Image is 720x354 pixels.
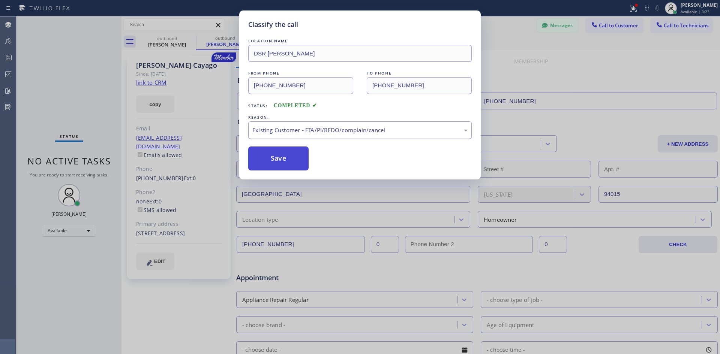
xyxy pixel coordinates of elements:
span: COMPLETED [274,103,317,108]
span: Status: [248,103,268,108]
h5: Classify the call [248,19,298,30]
div: FROM PHONE [248,69,353,77]
div: TO PHONE [367,69,472,77]
div: Existing Customer - ETA/PI/REDO/complain/cancel [252,126,468,134]
div: REASON: [248,114,472,121]
input: From phone [248,77,353,94]
input: To phone [367,77,472,94]
div: LOCATION NAME [248,37,472,45]
button: Save [248,146,309,170]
